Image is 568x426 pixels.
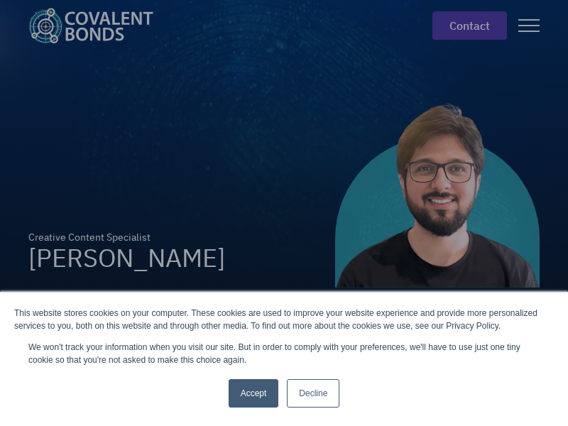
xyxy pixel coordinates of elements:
a: Accept [229,379,279,408]
a: Decline [287,379,339,408]
h1: [PERSON_NAME] [28,245,225,271]
div: This website stores cookies on your computer. These cookies are used to improve your website expe... [14,307,554,332]
img: Muhammad Umar [335,1,540,288]
a: home [28,8,165,43]
a: contact [432,11,507,40]
div: Creative Content Specialist [28,230,225,245]
img: Covalent Bonds White / Teal Logo [28,8,153,43]
p: We won't track your information when you visit our site. But in order to comply with your prefere... [28,341,540,366]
